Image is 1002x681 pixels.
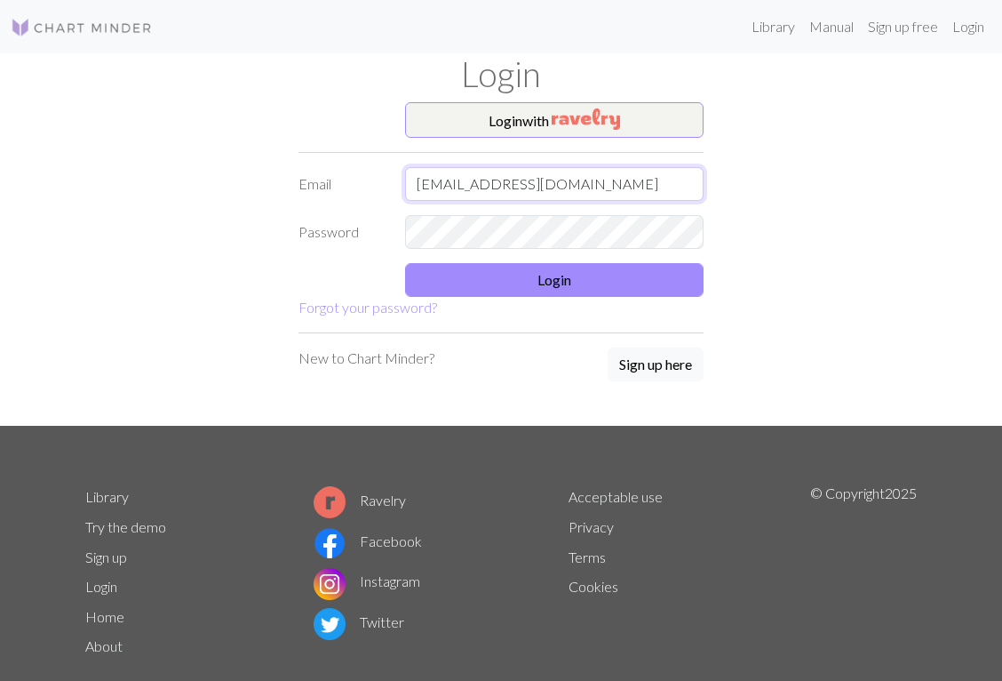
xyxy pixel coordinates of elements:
[288,215,394,249] label: Password
[314,608,346,640] img: Twitter logo
[314,573,420,589] a: Instagram
[298,299,437,316] a: Forgot your password?
[314,527,346,559] img: Facebook logo
[405,102,704,138] button: Loginwith
[85,578,117,595] a: Login
[569,488,663,505] a: Acceptable use
[569,578,618,595] a: Cookies
[945,9,991,44] a: Login
[569,549,606,565] a: Terms
[802,9,861,44] a: Manual
[810,483,917,662] p: © Copyright 2025
[569,518,614,535] a: Privacy
[11,17,153,38] img: Logo
[861,9,945,44] a: Sign up free
[85,637,123,654] a: About
[405,263,704,297] button: Login
[288,167,394,201] label: Email
[608,348,704,381] button: Sign up here
[75,53,927,95] h1: Login
[314,568,346,600] img: Instagram logo
[314,486,346,518] img: Ravelry logo
[298,348,434,369] p: New to Chart Minder?
[85,549,127,565] a: Sign up
[85,518,166,535] a: Try the demo
[314,492,406,509] a: Ravelry
[552,108,620,130] img: Ravelry
[744,9,802,44] a: Library
[85,488,129,505] a: Library
[314,613,404,630] a: Twitter
[608,348,704,383] a: Sign up here
[85,608,124,625] a: Home
[314,533,422,549] a: Facebook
